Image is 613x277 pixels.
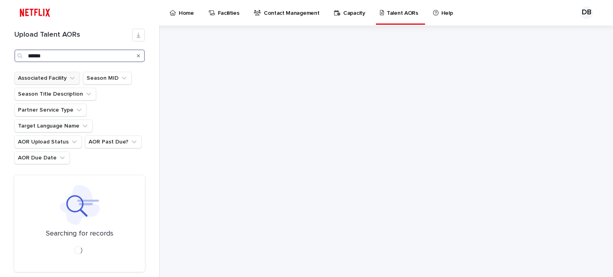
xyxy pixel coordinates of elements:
[580,6,593,19] div: DB
[85,136,142,148] button: AOR Past Due?
[14,31,132,39] h1: Upload Talent AORs
[14,104,87,116] button: Partner Service Type
[16,5,54,21] img: ifQbXi3ZQGMSEF7WDB7W
[14,151,70,164] button: AOR Due Date
[14,120,93,132] button: Target Language Name
[14,136,82,148] button: AOR Upload Status
[14,49,145,62] input: Search
[83,72,132,84] button: Season MID
[14,72,80,84] button: Associated Facility
[14,88,96,100] button: Season Title Description
[46,230,113,238] p: Searching for records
